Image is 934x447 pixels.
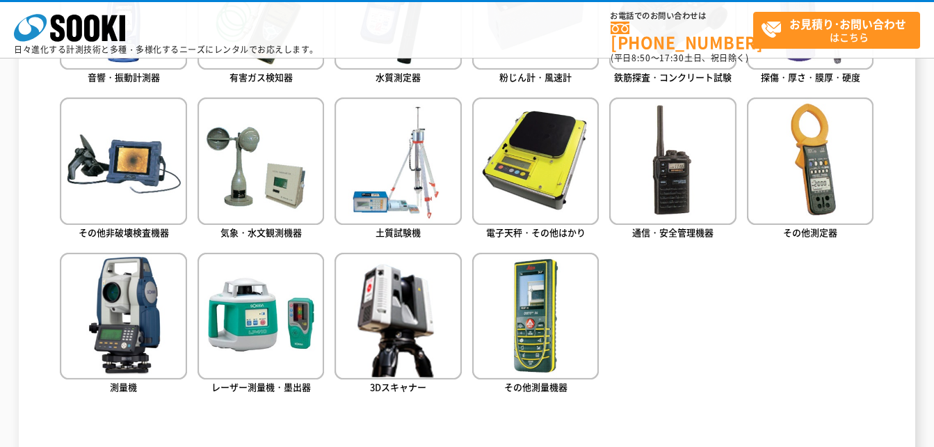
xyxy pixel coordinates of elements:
[783,226,837,239] span: その他測定器
[609,97,736,242] a: 通信・安全管理機器
[211,380,311,393] span: レーザー測量機・墨出器
[60,97,186,242] a: その他非破壊検査機器
[198,253,324,379] img: レーザー測量機・墨出器
[198,97,324,242] a: 気象・水文観測機器
[753,12,920,49] a: お見積り･お問い合わせはこちら
[335,97,461,242] a: 土質試験機
[60,97,186,224] img: その他非破壊検査機器
[60,253,186,397] a: 測量機
[614,70,732,84] span: 鉄筋探査・コンクリート試験
[761,70,860,84] span: 探傷・厚さ・膜厚・硬度
[486,226,586,239] span: 電子天秤・その他はかり
[761,13,919,47] span: はこちら
[611,52,748,64] span: (平日 ～ 土日、祝日除く)
[60,253,186,379] img: 測量機
[376,226,421,239] span: 土質試験機
[110,380,137,393] span: 測量機
[472,97,599,242] a: 電子天秤・その他はかり
[88,70,160,84] span: 音響・振動計測器
[747,97,873,242] a: その他測定器
[611,12,753,20] span: お電話でのお問い合わせは
[376,70,421,84] span: 水質測定器
[220,226,302,239] span: 気象・水文観測機器
[335,253,461,397] a: 3Dスキャナー
[499,70,572,84] span: 粉じん計・風速計
[472,97,599,224] img: 電子天秤・その他はかり
[611,22,753,50] a: [PHONE_NUMBER]
[659,52,684,64] span: 17:30
[789,15,906,32] strong: お見積り･お問い合わせ
[79,226,169,239] span: その他非破壊検査機器
[14,45,319,54] p: 日々進化する計測技術と多種・多様化するニーズにレンタルでお応えします。
[198,253,324,397] a: レーザー測量機・墨出器
[609,97,736,224] img: 通信・安全管理機器
[335,97,461,224] img: 土質試験機
[230,70,293,84] span: 有害ガス検知器
[504,380,567,393] span: その他測量機器
[747,97,873,224] img: その他測定器
[370,380,426,393] span: 3Dスキャナー
[198,97,324,224] img: 気象・水文観測機器
[472,253,599,379] img: その他測量機器
[335,253,461,379] img: 3Dスキャナー
[631,52,651,64] span: 8:50
[472,253,599,397] a: その他測量機器
[632,226,714,239] span: 通信・安全管理機器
